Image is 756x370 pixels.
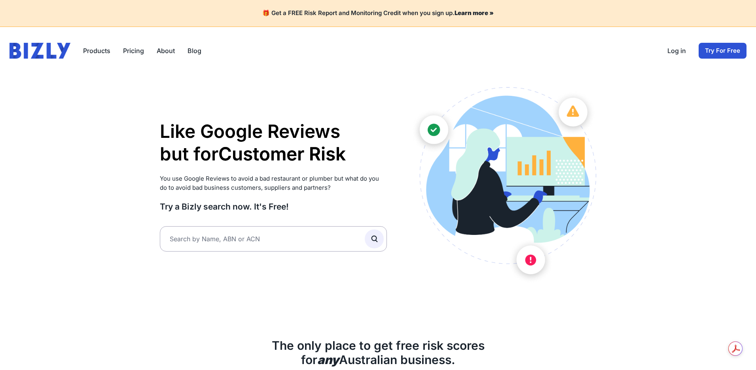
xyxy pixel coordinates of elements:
[83,46,110,55] button: Products
[699,43,747,59] a: Try For Free
[160,120,387,166] h1: Like Google Reviews but for
[188,46,201,55] a: Blog
[455,9,494,17] a: Learn more »
[157,46,175,55] a: About
[218,143,346,166] li: Customer Risk
[160,201,387,212] h3: Try a Bizly search now. It's Free!
[317,353,339,367] b: any
[667,46,686,55] a: Log in
[160,226,387,252] input: Search by Name, ABN or ACN
[123,46,144,55] a: Pricing
[160,338,597,367] h2: The only place to get free risk scores for Australian business.
[9,10,747,17] h4: 🎁 Get a FREE Risk Report and Monitoring Credit when you sign up.
[160,174,387,192] p: You use Google Reviews to avoid a bad restaurant or plumber but what do you do to avoid bad busin...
